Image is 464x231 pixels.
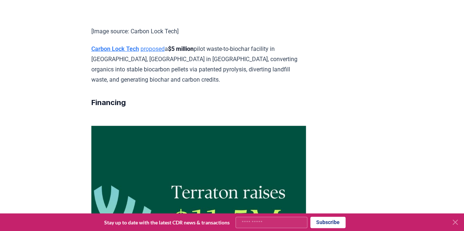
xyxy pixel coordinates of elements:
[140,45,165,52] a: proposed
[91,44,306,85] p: a pilot waste-to-biochar facility in [GEOGRAPHIC_DATA], [GEOGRAPHIC_DATA] in [GEOGRAPHIC_DATA], c...
[168,45,194,52] strong: $5 million
[91,45,139,52] a: Carbon Lock Tech
[91,26,306,37] p: [Image source: Carbon Lock Tech]
[91,98,126,107] strong: Financing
